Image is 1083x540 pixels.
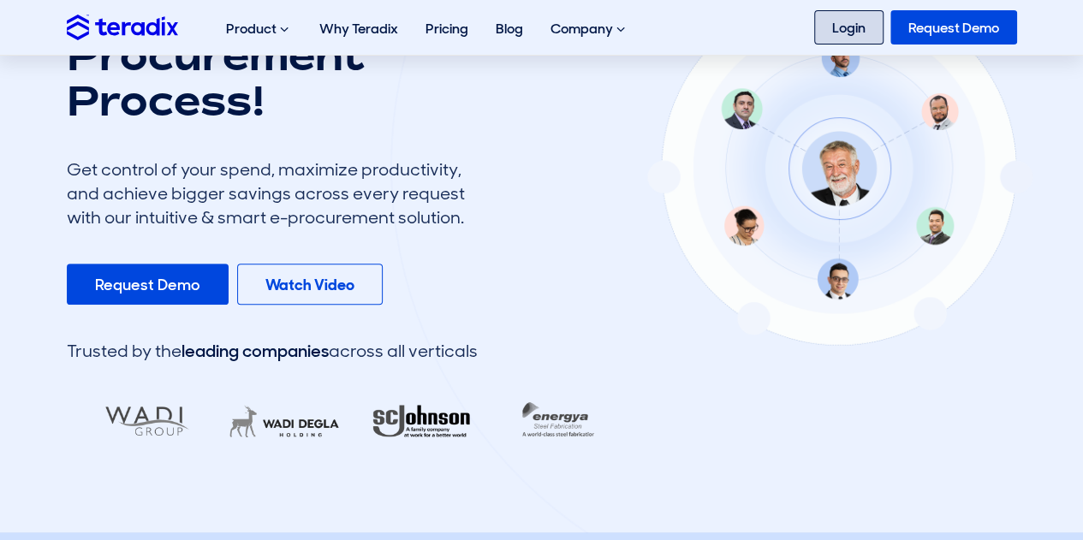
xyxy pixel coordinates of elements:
[412,2,482,56] a: Pricing
[306,2,412,56] a: Why Teradix
[181,340,329,362] span: leading companies
[970,427,1059,516] iframe: Chatbot
[67,157,478,229] div: Get control of your spend, maximize productivity, and achieve bigger savings across every request...
[401,394,539,449] img: Bariq
[814,10,884,45] a: Login
[237,264,383,305] a: Watch Video
[890,10,1017,45] a: Request Demo
[537,2,642,56] div: Company
[67,339,478,363] div: Trusted by the across all verticals
[212,2,306,56] div: Product
[264,394,402,449] img: RA
[482,2,537,56] a: Blog
[265,275,354,295] b: Watch Video
[67,264,229,305] a: Request Demo
[67,15,178,39] img: Teradix logo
